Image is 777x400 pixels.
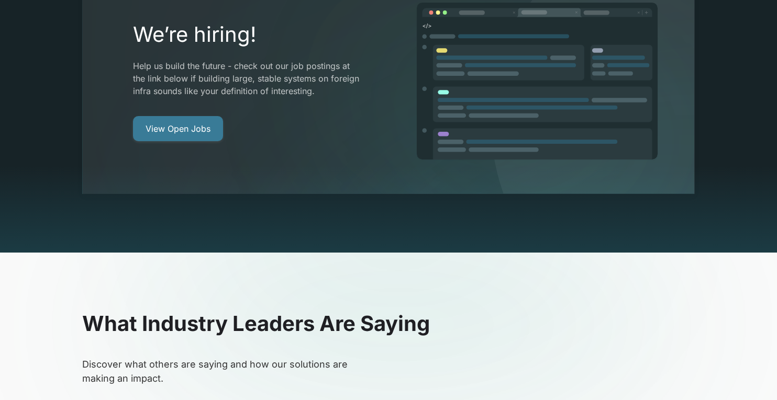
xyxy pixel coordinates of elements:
p: Discover what others are saying and how our solutions are making an impact. [82,357,362,385]
a: View Open Jobs [133,116,223,141]
h2: What Industry Leaders Are Saying [82,311,695,336]
iframe: Chat Widget [725,350,777,400]
h2: We’re hiring! [133,22,362,47]
img: image [416,2,659,161]
p: Help us build the future - check out our job postings at the link below if building large, stable... [133,60,362,97]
